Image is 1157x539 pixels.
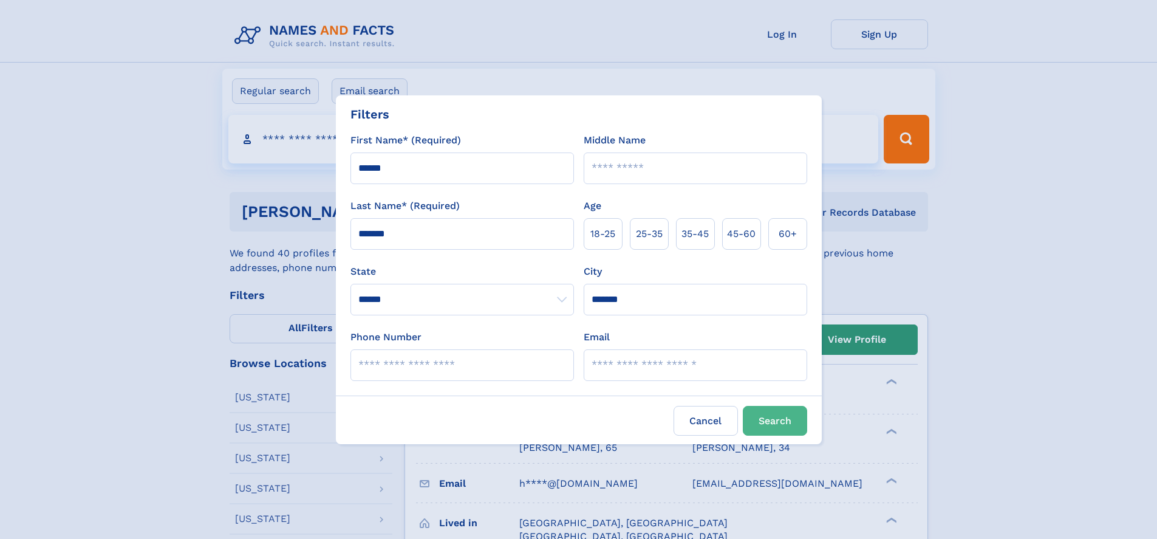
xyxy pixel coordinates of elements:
button: Search [743,406,807,436]
label: First Name* (Required) [350,133,461,148]
label: Phone Number [350,330,422,345]
span: 35‑45 [681,227,709,241]
label: Middle Name [584,133,646,148]
div: Filters [350,105,389,123]
label: Last Name* (Required) [350,199,460,213]
label: Email [584,330,610,345]
span: 18‑25 [590,227,615,241]
label: Age [584,199,601,213]
span: 25‑35 [636,227,663,241]
label: State [350,264,574,279]
label: Cancel [674,406,738,436]
label: City [584,264,602,279]
span: 60+ [779,227,797,241]
span: 45‑60 [727,227,756,241]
